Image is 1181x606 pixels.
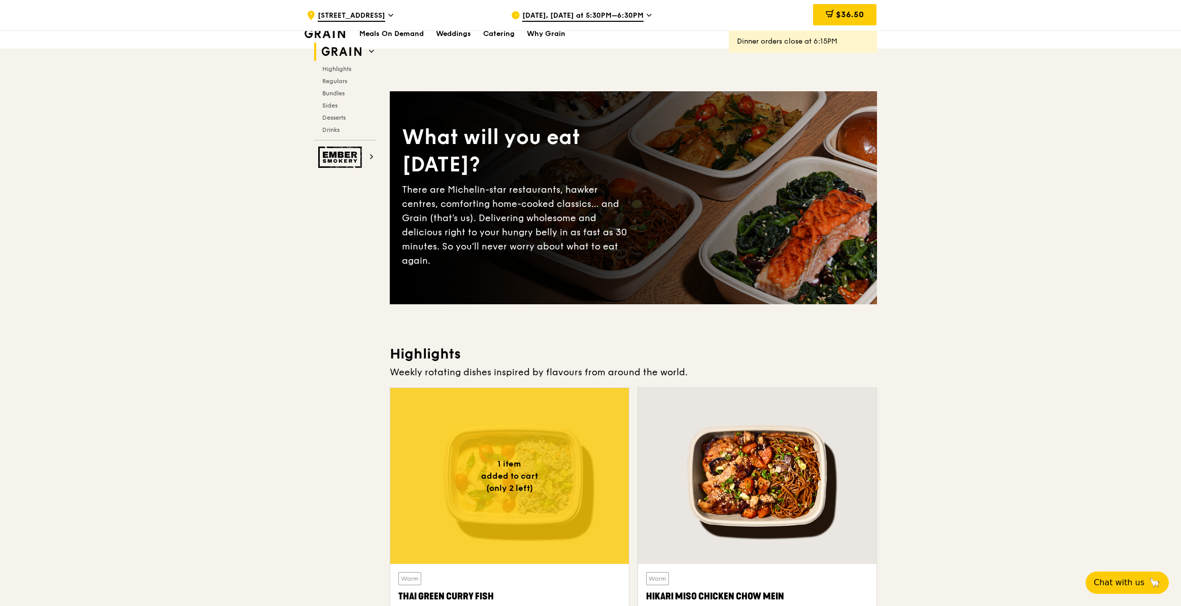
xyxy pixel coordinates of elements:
[359,29,424,39] h1: Meals On Demand
[1149,577,1161,589] span: 🦙
[646,572,669,585] div: Warm
[477,19,521,49] a: Catering
[527,19,565,49] div: Why Grain
[390,365,877,379] div: Weekly rotating dishes inspired by flavours from around the world.
[398,589,621,603] div: Thai Green Curry Fish
[737,37,869,47] div: Dinner orders close at 6:15PM
[318,147,365,168] img: Ember Smokery web logo
[521,19,571,49] a: Why Grain
[322,65,351,73] span: Highlights
[318,11,385,22] span: [STREET_ADDRESS]
[483,19,515,49] div: Catering
[646,589,868,603] div: Hikari Miso Chicken Chow Mein
[522,11,644,22] span: [DATE], [DATE] at 5:30PM–6:30PM
[322,90,345,97] span: Bundles
[322,114,346,121] span: Desserts
[322,102,338,109] span: Sides
[402,183,633,268] div: There are Michelin-star restaurants, hawker centres, comforting home-cooked classics… and Grain (...
[398,572,421,585] div: Warm
[836,10,864,19] span: $36.50
[1086,572,1169,594] button: Chat with us🦙
[430,19,477,49] a: Weddings
[322,78,347,85] span: Regulars
[402,124,633,179] div: What will you eat [DATE]?
[1094,577,1144,589] span: Chat with us
[318,43,365,61] img: Grain web logo
[322,126,340,133] span: Drinks
[390,345,877,363] h3: Highlights
[436,19,471,49] div: Weddings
